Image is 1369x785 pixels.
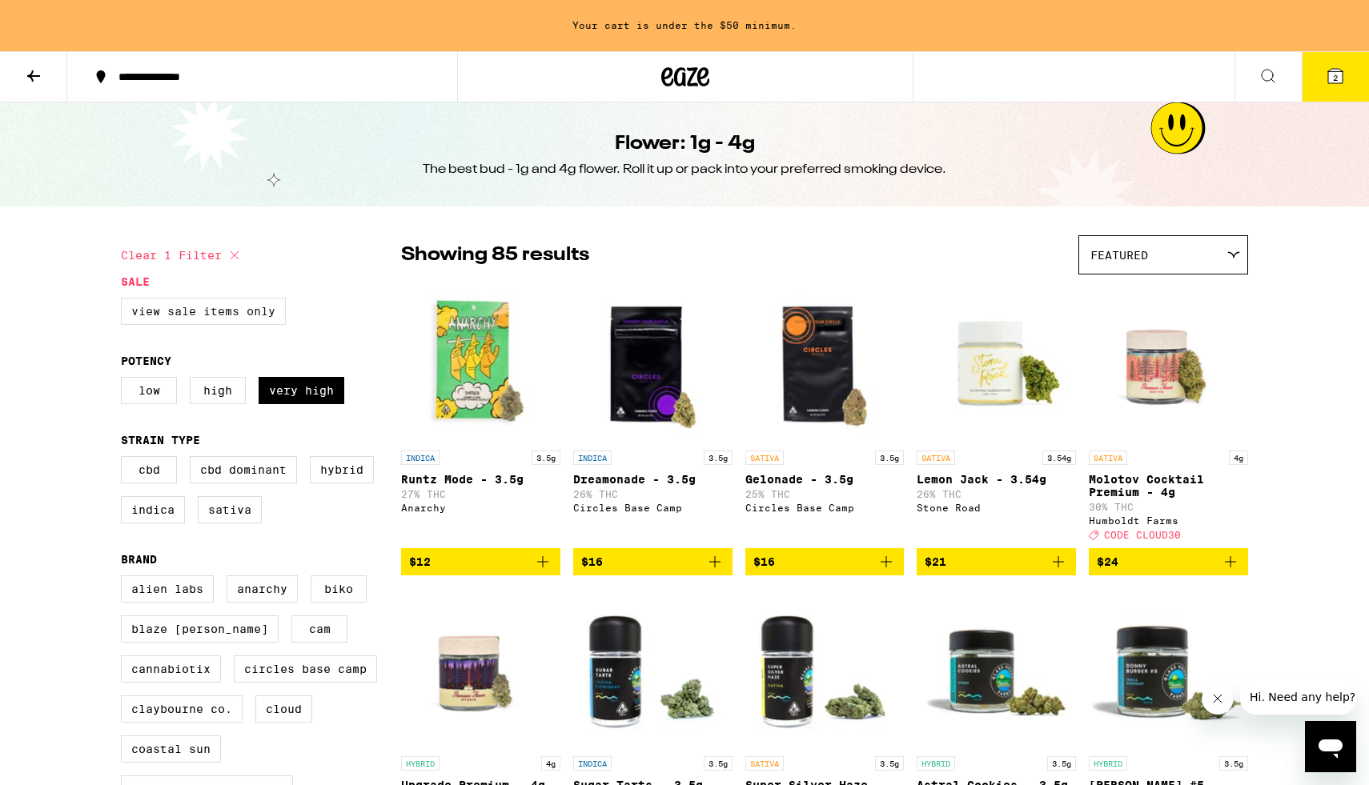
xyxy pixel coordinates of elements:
[917,282,1076,548] a: Open page for Lemon Jack - 3.54g from Stone Road
[121,377,177,404] label: Low
[532,451,560,465] p: 3.5g
[401,451,440,465] p: INDICA
[1229,451,1248,465] p: 4g
[121,434,200,447] legend: Strain Type
[291,615,347,643] label: CAM
[1097,555,1118,568] span: $24
[1047,756,1076,771] p: 3.5g
[401,242,589,269] p: Showing 85 results
[745,756,784,771] p: SATIVA
[121,456,177,483] label: CBD
[541,756,560,771] p: 4g
[190,377,246,404] label: High
[121,615,279,643] label: Blaze [PERSON_NAME]
[745,503,905,513] div: Circles Base Camp
[917,548,1076,575] button: Add to bag
[121,354,171,367] legend: Potency
[401,473,560,486] p: Runtz Mode - 3.5g
[573,282,733,548] a: Open page for Dreamonade - 3.5g from Circles Base Camp
[745,489,905,499] p: 25% THC
[917,489,1076,499] p: 26% THC
[310,456,374,483] label: Hybrid
[573,588,733,748] img: Glass House - Sugar Tarts - 3.5g
[581,555,603,568] span: $16
[745,548,905,575] button: Add to bag
[917,282,1076,443] img: Stone Road - Lemon Jack - 3.54g
[1302,52,1369,102] button: 2
[198,496,262,523] label: Sativa
[573,451,612,465] p: INDICA
[121,655,221,683] label: Cannabiotix
[753,555,775,568] span: $16
[401,588,560,748] img: Humboldt Farms - Upgrade Premium - 4g
[704,451,733,465] p: 3.5g
[234,655,377,683] label: Circles Base Camp
[1089,515,1248,526] div: Humboldt Farms
[917,756,955,771] p: HYBRID
[121,496,185,523] label: Indica
[1089,451,1127,465] p: SATIVA
[925,555,946,568] span: $21
[190,456,297,483] label: CBD Dominant
[704,756,733,771] p: 3.5g
[745,473,905,486] p: Gelonade - 3.5g
[255,695,312,723] label: Cloud
[1089,548,1248,575] button: Add to bag
[917,588,1076,748] img: Glass House - Astral Cookies - 3.5g
[259,377,344,404] label: Very High
[121,235,244,275] button: Clear 1 filter
[1089,756,1127,771] p: HYBRID
[875,756,904,771] p: 3.5g
[1042,451,1076,465] p: 3.54g
[917,451,955,465] p: SATIVA
[401,282,560,548] a: Open page for Runtz Mode - 3.5g from Anarchy
[1104,530,1181,540] span: CODE CLOUD30
[311,575,367,603] label: Biko
[401,756,440,771] p: HYBRID
[573,282,733,443] img: Circles Base Camp - Dreamonade - 3.5g
[121,298,286,325] label: View Sale Items Only
[423,161,946,178] div: The best bud - 1g and 4g flower. Roll it up or pack into your preferred smoking device.
[121,275,150,288] legend: Sale
[1089,473,1248,499] p: Molotov Cocktail Premium - 4g
[917,473,1076,486] p: Lemon Jack - 3.54g
[1090,249,1148,262] span: Featured
[875,451,904,465] p: 3.5g
[1089,282,1248,548] a: Open page for Molotov Cocktail Premium - 4g from Humboldt Farms
[227,575,298,603] label: Anarchy
[121,575,214,603] label: Alien Labs
[573,473,733,486] p: Dreamonade - 3.5g
[401,503,560,513] div: Anarchy
[745,451,784,465] p: SATIVA
[573,503,733,513] div: Circles Base Camp
[615,130,755,158] h1: Flower: 1g - 4g
[1202,683,1234,715] iframe: Close message
[1219,756,1248,771] p: 3.5g
[1089,588,1248,748] img: Glass House - Donny Burger #5 - 3.5g
[1240,679,1356,715] iframe: Message from company
[409,555,431,568] span: $12
[917,503,1076,513] div: Stone Road
[745,282,905,443] img: Circles Base Camp - Gelonade - 3.5g
[121,695,243,723] label: Claybourne Co.
[573,489,733,499] p: 26% THC
[1089,282,1248,443] img: Humboldt Farms - Molotov Cocktail Premium - 4g
[121,553,157,566] legend: Brand
[1305,721,1356,772] iframe: Button to launch messaging window
[745,282,905,548] a: Open page for Gelonade - 3.5g from Circles Base Camp
[1333,73,1338,82] span: 2
[573,548,733,575] button: Add to bag
[401,548,560,575] button: Add to bag
[573,756,612,771] p: INDICA
[745,588,905,748] img: Glass House - Super Silver Haze - 3.5g
[401,282,560,443] img: Anarchy - Runtz Mode - 3.5g
[121,735,221,763] label: Coastal Sun
[401,489,560,499] p: 27% THC
[1089,502,1248,512] p: 30% THC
